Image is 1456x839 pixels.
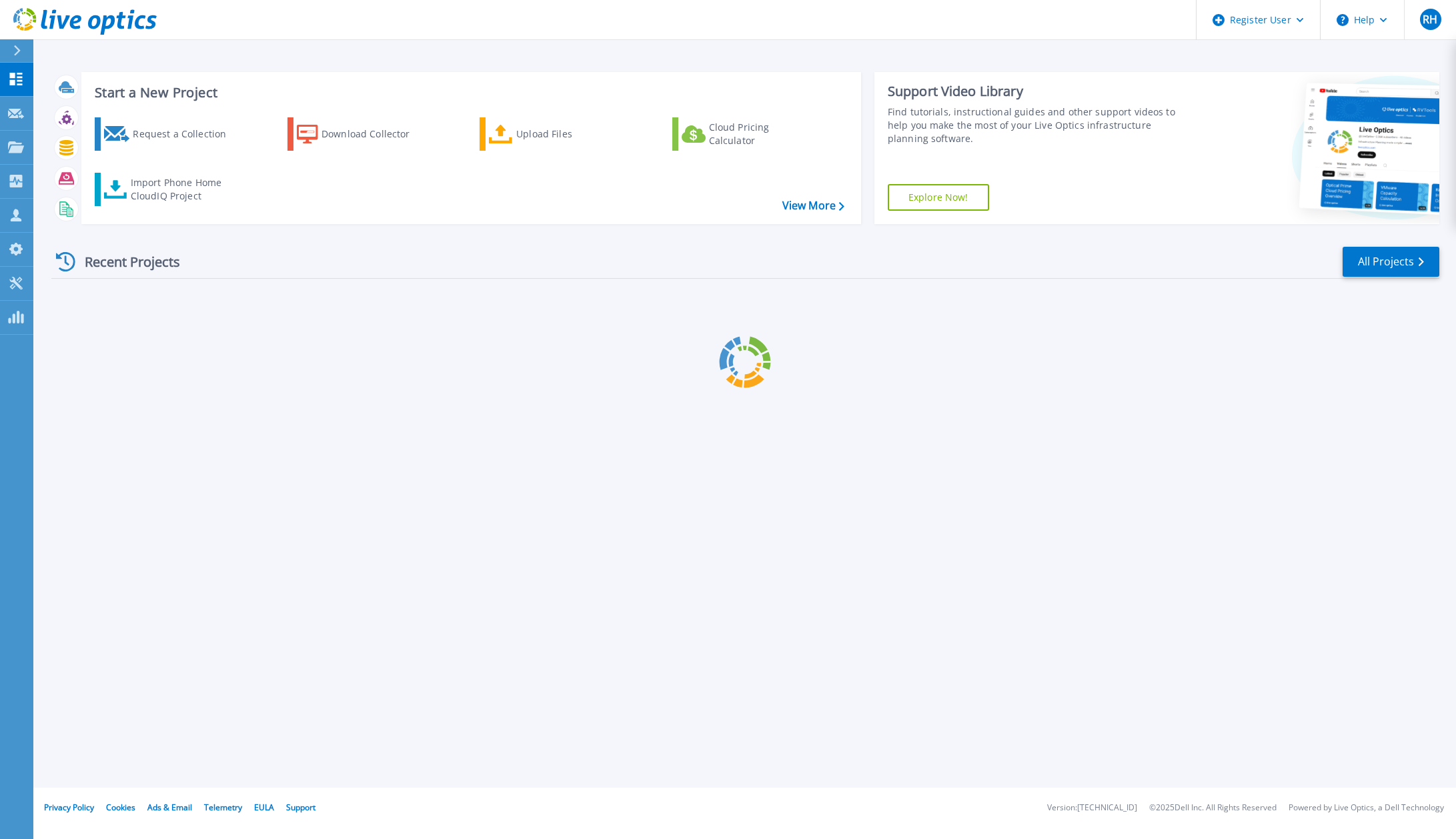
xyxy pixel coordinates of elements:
[95,85,844,100] h3: Start a New Project
[133,121,239,147] div: Request a Collection
[131,176,235,203] div: Import Phone Home CloudIQ Project
[709,121,816,147] div: Cloud Pricing Calculator
[51,245,198,278] div: Recent Projects
[147,802,192,813] a: Ads & Email
[1149,804,1277,812] li: © 2025 Dell Inc. All Rights Reserved
[254,802,274,813] a: EULA
[516,121,623,147] div: Upload Files
[888,83,1178,100] div: Support Video Library
[1423,14,1437,25] span: RH
[204,802,242,813] a: Telemetry
[1289,804,1444,812] li: Powered by Live Optics, a Dell Technology
[286,802,315,813] a: Support
[888,105,1178,145] div: Find tutorials, instructional guides and other support videos to help you make the most of your L...
[321,121,428,147] div: Download Collector
[44,802,94,813] a: Privacy Policy
[287,117,436,151] a: Download Collector
[106,802,135,813] a: Cookies
[782,199,844,212] a: View More
[95,117,243,151] a: Request a Collection
[1047,804,1137,812] li: Version: [TECHNICAL_ID]
[480,117,628,151] a: Upload Files
[672,117,821,151] a: Cloud Pricing Calculator
[888,184,989,211] a: Explore Now!
[1343,247,1439,277] a: All Projects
